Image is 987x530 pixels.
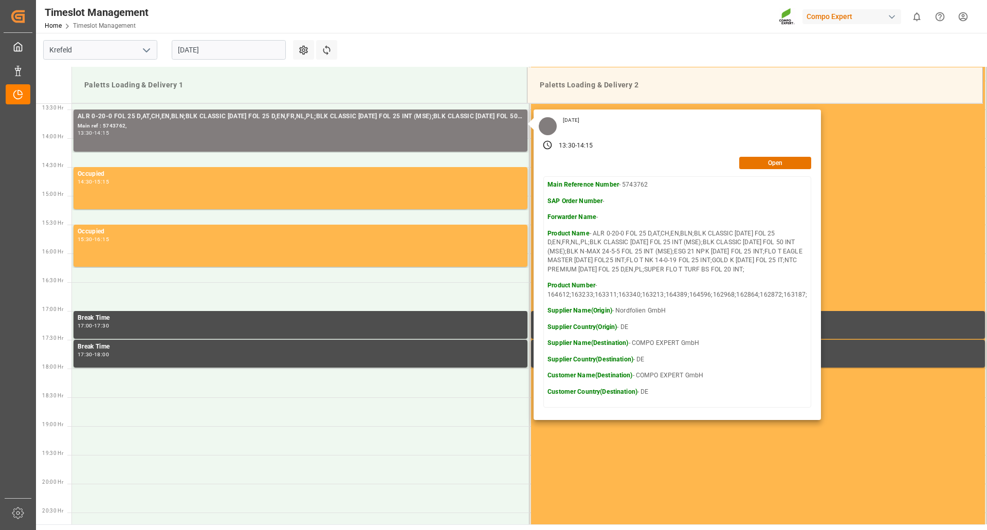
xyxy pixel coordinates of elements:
[577,141,593,151] div: 14:15
[547,281,807,299] p: - 164612;163233;163311;163340;163213;164389;164596;162968;162864;162872;163187;
[42,364,63,370] span: 18:00 Hr
[547,371,807,380] p: - COMPO EXPERT GmbH
[559,117,583,124] div: [DATE]
[547,356,633,363] strong: Supplier Country(Destination)
[547,213,596,221] strong: Forwarder Name
[172,40,286,60] input: DD.MM.YYYY
[905,5,928,28] button: show 0 new notifications
[547,307,612,314] strong: Supplier Name(Origin)
[42,479,63,485] span: 20:00 Hr
[547,339,628,346] strong: Supplier Name(Destination)
[547,355,807,364] p: - DE
[547,197,602,205] strong: SAP Order Number
[78,169,523,179] div: Occupied
[94,237,109,242] div: 16:15
[536,76,974,95] div: Paletts Loading & Delivery 2
[42,191,63,197] span: 15:00 Hr
[547,388,637,395] strong: Customer Country(Destination)
[42,220,63,226] span: 15:30 Hr
[78,352,93,357] div: 17:30
[547,282,595,289] strong: Product Number
[547,323,617,331] strong: Supplier Country(Origin)
[547,180,807,190] p: - 5743762
[802,7,905,26] button: Compo Expert
[94,131,109,135] div: 14:15
[78,342,523,352] div: Break Time
[45,22,62,29] a: Home
[93,131,94,135] div: -
[42,508,63,514] span: 20:30 Hr
[42,134,63,139] span: 14:00 Hr
[547,323,807,332] p: - DE
[93,323,94,328] div: -
[547,230,590,237] strong: Product Name
[42,335,63,341] span: 17:30 Hr
[93,352,94,357] div: -
[42,306,63,312] span: 17:00 Hr
[42,105,63,111] span: 13:30 Hr
[78,313,523,323] div: Break Time
[42,278,63,283] span: 16:30 Hr
[78,179,93,184] div: 14:30
[559,141,575,151] div: 13:30
[42,450,63,456] span: 19:30 Hr
[78,323,93,328] div: 17:00
[78,122,523,131] div: Main ref : 5743762,
[42,162,63,168] span: 14:30 Hr
[547,197,807,206] p: -
[802,9,901,24] div: Compo Expert
[93,179,94,184] div: -
[547,388,807,397] p: - DE
[94,179,109,184] div: 15:15
[80,76,519,95] div: Paletts Loading & Delivery 1
[78,227,523,237] div: Occupied
[42,393,63,398] span: 18:30 Hr
[78,112,523,122] div: ALR 0-20-0 FOL 25 D,AT,CH,EN,BLN;BLK CLASSIC [DATE] FOL 25 D,EN,FR,NL,PL;BLK CLASSIC [DATE] FOL 2...
[547,306,807,316] p: - Nordfolien GmbH
[138,42,154,58] button: open menu
[547,339,807,348] p: - COMPO EXPERT GmbH
[42,422,63,427] span: 19:00 Hr
[45,5,149,20] div: Timeslot Management
[547,213,807,222] p: -
[78,237,93,242] div: 15:30
[779,8,795,26] img: Screenshot%202023-09-29%20at%2010.02.21.png_1712312052.png
[928,5,952,28] button: Help Center
[739,157,811,169] button: Open
[43,40,157,60] input: Type to search/select
[93,237,94,242] div: -
[78,131,93,135] div: 13:30
[575,141,577,151] div: -
[42,249,63,254] span: 16:00 Hr
[94,352,109,357] div: 18:00
[547,229,807,275] p: - ALR 0-20-0 FOL 25 D,AT,CH,EN,BLN;BLK CLASSIC [DATE] FOL 25 D,EN,FR,NL,PL;BLK CLASSIC [DATE] FOL...
[94,323,109,328] div: 17:30
[547,372,632,379] strong: Customer Name(Destination)
[547,181,619,188] strong: Main Reference Number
